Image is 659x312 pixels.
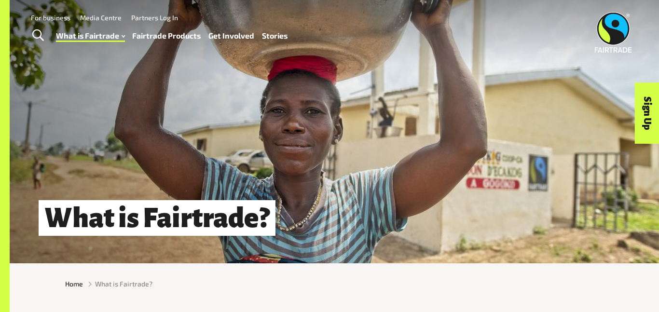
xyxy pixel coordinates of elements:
a: Get Involved [208,29,254,43]
a: For business [31,14,70,22]
a: Fairtrade Products [132,29,201,43]
a: What is Fairtrade [56,29,125,43]
img: Fairtrade Australia New Zealand logo [595,12,632,53]
h1: What is Fairtrade? [39,200,275,236]
a: Toggle Search [26,24,50,48]
a: Media Centre [80,14,122,22]
a: Partners Log In [131,14,178,22]
span: What is Fairtrade? [95,279,152,289]
a: Stories [262,29,288,43]
a: Home [65,279,83,289]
